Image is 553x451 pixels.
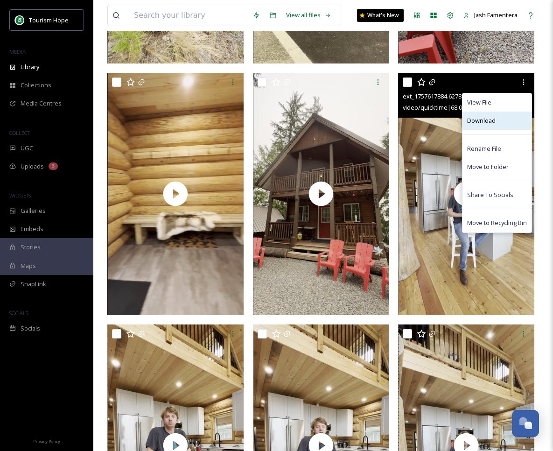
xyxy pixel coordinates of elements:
[129,5,248,26] input: Search your library
[21,99,62,108] span: Media Centres
[357,9,404,22] a: What's New
[467,116,496,125] span: Download
[21,206,46,215] span: Galleries
[21,324,40,333] span: Socials
[9,48,26,55] span: MEDIA
[403,92,519,100] span: ext_1757617884.627876_-IMG_2971 3.MOV
[474,11,518,19] span: Jash Famentera
[15,15,24,25] img: logo.png
[467,218,527,227] span: Move to Recycling Bin
[107,73,244,315] img: thumbnail
[9,129,29,136] span: COLLECT
[9,310,28,317] span: SOCIALS
[253,73,389,315] img: thumbnail
[21,162,44,171] span: Uploads
[467,162,509,171] span: Move to Folder
[467,190,513,199] span: Share To Socials
[398,73,534,315] img: thumbnail
[403,103,508,112] span: video/quicktime | 68.08 MB | 1080 x 1920
[9,192,31,199] span: WIDGETS
[21,144,33,153] span: UGC
[21,63,39,71] span: Library
[512,410,539,437] button: Open Chat
[467,144,501,153] span: Rename File
[467,98,491,107] span: View File
[21,243,41,252] span: Stories
[29,16,69,24] span: Tourism Hope
[49,162,58,170] div: 3
[21,261,36,270] span: Maps
[33,438,60,444] span: Privacy Policy
[21,280,46,289] span: SnapLink
[21,81,51,90] span: Collections
[21,225,43,233] span: Embeds
[281,6,336,24] a: View all files
[33,435,60,446] a: Privacy Policy
[459,6,522,24] a: Jash Famentera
